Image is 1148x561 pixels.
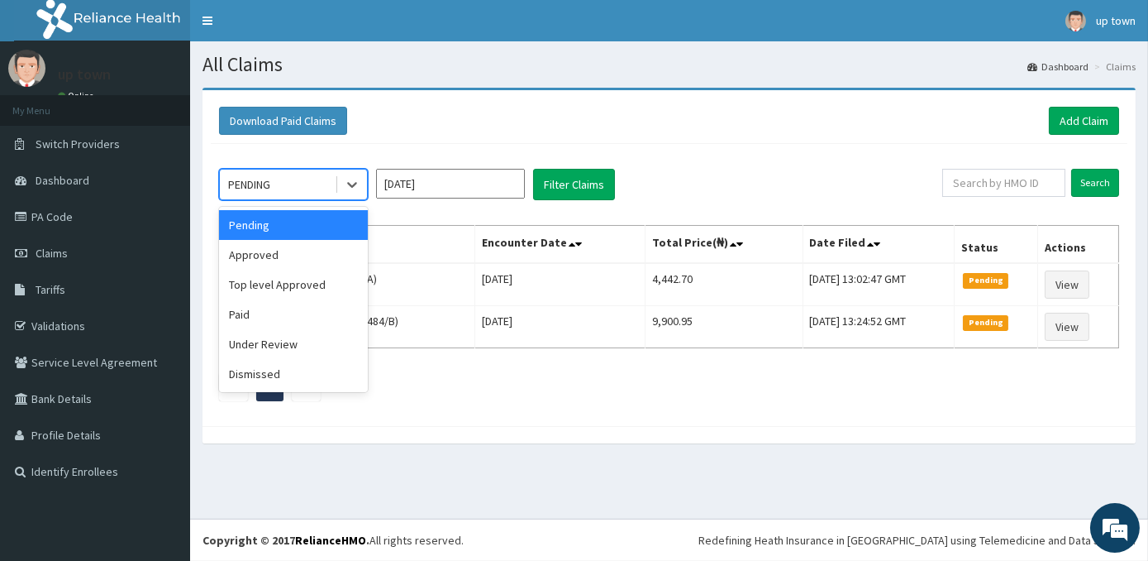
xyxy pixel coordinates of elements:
strong: Copyright © 2017 . [202,533,369,548]
footer: All rights reserved. [190,519,1148,561]
td: [DATE] 13:24:52 GMT [803,306,955,348]
a: Add Claim [1049,107,1119,135]
td: [DATE] 13:02:47 GMT [803,263,955,306]
div: PENDING [228,176,270,193]
a: View [1045,313,1089,341]
input: Search [1071,169,1119,197]
th: Encounter Date [474,226,645,264]
td: [DATE] [474,263,645,306]
span: We're online! [96,172,228,339]
a: View [1045,271,1089,299]
div: Redefining Heath Insurance in [GEOGRAPHIC_DATA] using Telemedicine and Data Science! [698,532,1136,549]
th: Total Price(₦) [645,226,803,264]
input: Search by HMO ID [942,169,1065,197]
span: Switch Providers [36,137,120,151]
div: Top level Approved [219,270,368,300]
div: Dismissed [219,359,368,389]
td: [DATE] [474,306,645,348]
span: Tariffs [36,282,65,297]
th: Actions [1038,226,1119,264]
button: Download Paid Claims [219,107,347,135]
div: Paid [219,300,368,329]
div: Approved [219,240,368,270]
td: 4,442.70 [645,263,803,306]
th: Date Filed [803,226,955,264]
div: Under Review [219,329,368,359]
div: Pending [219,210,368,240]
textarea: Type your message and hit 'Enter' [8,380,315,438]
a: RelianceHMO [295,533,366,548]
td: 9,900.95 [645,306,803,348]
span: Claims [36,246,68,261]
img: User Image [8,50,45,87]
p: up town [58,67,111,82]
li: Claims [1090,60,1136,74]
input: Select Month and Year [376,169,525,199]
span: Pending [963,273,1008,288]
span: up town [1096,13,1136,28]
img: d_794563401_company_1708531726252_794563401 [31,83,67,124]
a: Online [58,90,98,102]
div: Minimize live chat window [271,8,311,48]
img: User Image [1065,11,1086,31]
th: Status [955,226,1038,264]
span: Pending [963,315,1008,330]
a: Dashboard [1027,60,1088,74]
div: Chat with us now [86,93,278,114]
h1: All Claims [202,54,1136,75]
button: Filter Claims [533,169,615,200]
span: Dashboard [36,173,89,188]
